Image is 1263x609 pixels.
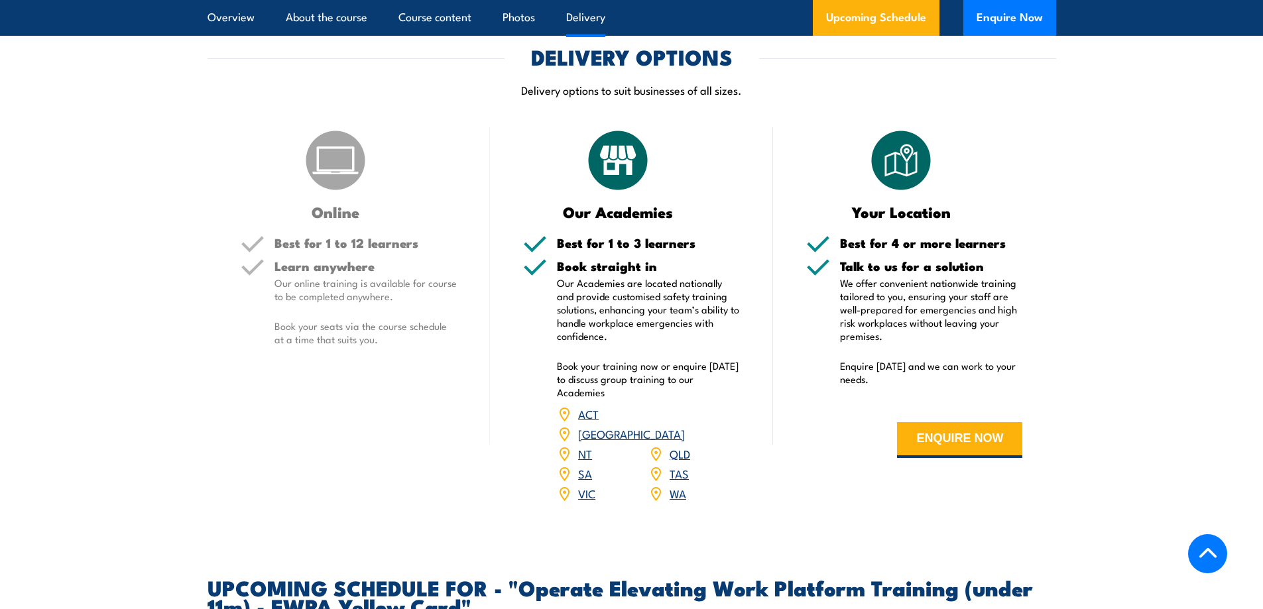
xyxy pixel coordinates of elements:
p: Our Academies are located nationally and provide customised safety training solutions, enhancing ... [557,276,740,343]
h3: Your Location [806,204,996,219]
button: ENQUIRE NOW [897,422,1022,458]
p: Book your training now or enquire [DATE] to discuss group training to our Academies [557,359,740,399]
h5: Talk to us for a solution [840,260,1023,272]
a: SA [578,465,592,481]
h5: Best for 4 or more learners [840,237,1023,249]
p: Book your seats via the course schedule at a time that suits you. [274,319,457,346]
a: TAS [670,465,689,481]
a: VIC [578,485,595,501]
a: [GEOGRAPHIC_DATA] [578,425,685,441]
h2: DELIVERY OPTIONS [531,47,733,66]
a: ACT [578,406,599,421]
p: Enquire [DATE] and we can work to your needs. [840,359,1023,386]
p: We offer convenient nationwide training tailored to you, ensuring your staff are well-prepared fo... [840,276,1023,343]
a: QLD [670,445,690,461]
h5: Best for 1 to 3 learners [557,237,740,249]
a: WA [670,485,686,501]
h3: Online [241,204,431,219]
a: NT [578,445,592,461]
p: Delivery options to suit businesses of all sizes. [208,82,1056,97]
p: Our online training is available for course to be completed anywhere. [274,276,457,303]
h5: Learn anywhere [274,260,457,272]
h5: Book straight in [557,260,740,272]
h3: Our Academies [523,204,713,219]
h5: Best for 1 to 12 learners [274,237,457,249]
